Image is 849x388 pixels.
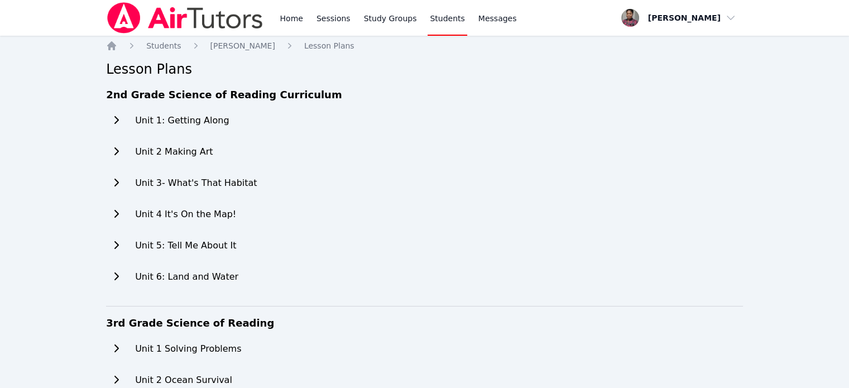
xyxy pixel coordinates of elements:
img: Air Tutors [106,2,264,33]
h3: 3rd Grade Science of Reading [106,315,743,331]
a: Lesson Plans [304,40,354,51]
h2: Unit 2 Ocean Survival [135,373,232,387]
span: Lesson Plans [304,41,354,50]
h2: Unit 1: Getting Along [135,114,229,127]
h2: Unit 2 Making Art [135,145,213,159]
h2: Unit 3- What's That Habitat [135,176,257,190]
h2: Unit 5: Tell Me About It [135,239,236,252]
span: Students [146,41,181,50]
span: Messages [478,13,517,24]
a: Students [146,40,181,51]
span: [PERSON_NAME] [210,41,275,50]
h2: Unit 1 Solving Problems [135,342,241,356]
a: [PERSON_NAME] [210,40,275,51]
h2: Lesson Plans [106,60,743,78]
nav: Breadcrumb [106,40,743,51]
h3: 2nd Grade Science of Reading Curriculum [106,87,743,103]
h2: Unit 6: Land and Water [135,270,238,284]
h2: Unit 4 It's On the Map! [135,208,236,221]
